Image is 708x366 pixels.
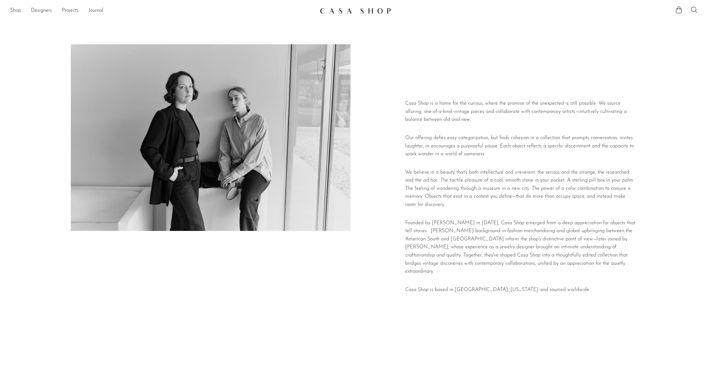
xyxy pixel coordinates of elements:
[10,5,315,16] nav: Desktop navigation
[62,7,78,15] a: Projects
[405,134,637,158] p: Our offering defies easy categorization, but finds cohesion in a collection that prompts conversa...
[405,100,637,124] p: Casa Shop is a home for the curious, where the promise of the unexpected is still possible. We so...
[10,7,21,15] a: Shop
[10,5,315,16] ul: NEW HEADER MENU
[405,219,637,276] p: Founded by [PERSON_NAME] in [DATE], Casa Shop emerged from a deep appreciation for objects that t...
[405,169,637,209] p: We believe in a beauty that's both intellectual and irreverent: the serious and the strange, the ...
[31,7,52,15] a: Designers
[88,7,103,15] a: Journal
[405,286,637,294] p: Casa Shop is based in [GEOGRAPHIC_DATA], [US_STATE] and sourced worldwide.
